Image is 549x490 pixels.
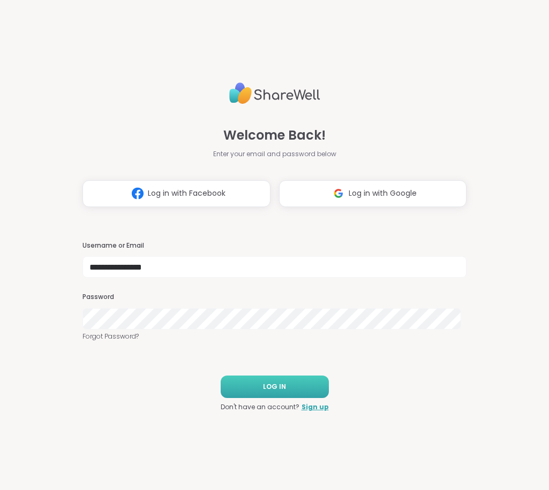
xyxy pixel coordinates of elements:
button: Log in with Google [279,180,467,207]
a: Forgot Password? [82,332,467,341]
button: Log in with Facebook [82,180,270,207]
img: ShareWell Logo [229,78,320,109]
button: LOG IN [221,376,329,398]
img: ShareWell Logomark [127,183,148,203]
span: Welcome Back! [223,126,326,145]
span: Log in with Facebook [148,188,225,199]
span: Log in with Google [349,188,417,199]
span: Don't have an account? [221,402,299,412]
h3: Password [82,293,467,302]
a: Sign up [302,402,329,412]
h3: Username or Email [82,241,467,250]
img: ShareWell Logomark [328,183,349,203]
span: LOG IN [263,382,286,392]
span: Enter your email and password below [213,149,336,159]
